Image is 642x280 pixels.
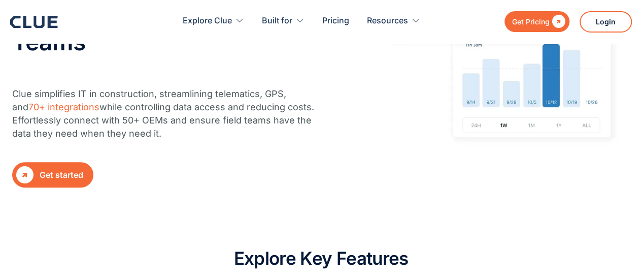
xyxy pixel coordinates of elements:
[233,248,408,268] h2: Explore Key Features
[504,11,569,32] a: Get Pricing
[12,162,93,188] a: Get started
[40,169,83,181] div: Get started
[580,11,632,33] a: Login
[512,15,550,28] div: Get Pricing
[28,102,99,112] a: 70+ integrations
[262,5,305,37] div: Built for
[183,5,232,37] div: Explore Clue
[367,5,408,37] div: Resources
[183,5,244,37] div: Explore Clue
[550,15,565,28] div: 
[12,87,319,140] p: Clue simplifies IT in construction, streamlining telematics, GPS, and while controlling data acce...
[367,5,420,37] div: Resources
[262,5,292,37] div: Built for
[322,5,349,37] a: Pricing
[16,166,33,183] div: 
